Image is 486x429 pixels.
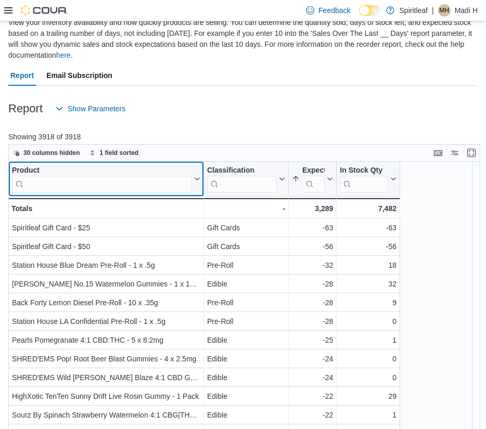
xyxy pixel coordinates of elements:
[292,334,333,346] div: -25
[340,222,397,234] div: -63
[12,222,200,234] div: Spiritleaf Gift Card - $25
[455,4,478,17] p: Madi H
[207,166,285,192] button: Classification
[292,315,333,328] div: -28
[292,296,333,309] div: -28
[100,149,139,157] span: 1 field sorted
[292,371,333,384] div: -24
[8,17,472,61] div: View your inventory availability and how quickly products are selling. You can determine the quan...
[359,5,381,16] input: Dark Mode
[449,147,461,159] button: Display options
[51,98,130,119] button: Show Parameters
[340,296,397,309] div: 9
[12,353,200,365] div: SHRED'EMS Pop! Root Beer Blast Gummies - 4 x 2.5mg
[12,278,200,290] div: [PERSON_NAME] No.15 Watermelon Gummies - 1 x 10mg
[207,390,285,402] div: Edible
[12,166,192,176] div: Product
[207,222,285,234] div: Gift Cards
[207,296,285,309] div: Pre-Roll
[12,315,200,328] div: Station House LA Confidential Pre-Roll - 1 x .5g
[292,278,333,290] div: -28
[207,259,285,271] div: Pre-Roll
[292,353,333,365] div: -24
[46,65,112,86] span: Email Subscription
[11,202,200,215] div: Totals
[68,103,125,114] span: Show Parameters
[292,409,333,421] div: -22
[340,334,397,346] div: 1
[23,149,80,157] span: 30 columns hidden
[12,334,200,346] div: Pearls Pomegranate 4:1 CBD:THC - 5 x 8:2mg
[12,166,192,192] div: Product
[302,166,325,176] div: Expected Stock (20 Days)
[12,296,200,309] div: Back Forty Lemon Diesel Pre-Roll - 10 x .35g
[292,166,333,192] button: Expected Stock (20 Days)
[12,371,200,384] div: SHRED'EMS Wild [PERSON_NAME] Blaze 4:1 CBD Gummies - 4 x 10:2.5mg
[207,371,285,384] div: Edible
[438,4,451,17] div: Madi H
[318,5,350,16] span: Feedback
[340,240,397,253] div: -56
[8,132,485,142] p: Showing 3918 of 3918
[207,278,285,290] div: Edible
[207,353,285,365] div: Edible
[292,259,333,271] div: -32
[400,4,428,17] p: Spiritleaf
[340,166,397,192] button: In Stock Qty
[432,4,434,17] p: |
[465,147,478,159] button: Enter fullscreen
[207,166,277,176] div: Classification
[9,147,84,159] button: 30 columns hidden
[207,202,285,215] div: -
[12,166,200,192] button: Product
[340,371,397,384] div: 0
[8,102,43,115] h3: Report
[340,409,397,421] div: 1
[12,259,200,271] div: Station House Blue Dream Pre-Roll - 1 x .5g
[56,51,71,59] a: here
[340,278,397,290] div: 32
[207,315,285,328] div: Pre-Roll
[207,334,285,346] div: Edible
[207,166,277,192] div: Classification
[340,166,388,176] div: In Stock Qty
[207,240,285,253] div: Gift Cards
[340,390,397,402] div: 29
[432,147,444,159] button: Keyboard shortcuts
[340,353,397,365] div: 0
[12,240,200,253] div: Spiritleaf Gift Card - $50
[21,5,68,16] img: Cova
[302,166,325,192] div: Expected Stock
[292,240,333,253] div: -56
[12,390,200,402] div: HighXotic TenTen Sunny Drift Live Rosin Gummy - 1 Pack
[439,4,449,17] span: MH
[340,202,397,215] div: 7,482
[292,390,333,402] div: -22
[10,65,34,86] span: Report
[12,409,200,421] div: Sourz By Spinach Strawberry Watermelon 4:1 CBG|THC Gummies - 5 Pack
[292,222,333,234] div: -63
[292,202,333,215] div: 3,289
[207,409,285,421] div: Edible
[85,147,143,159] button: 1 field sorted
[340,259,397,271] div: 18
[340,315,397,328] div: 0
[340,166,388,192] div: In Stock Qty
